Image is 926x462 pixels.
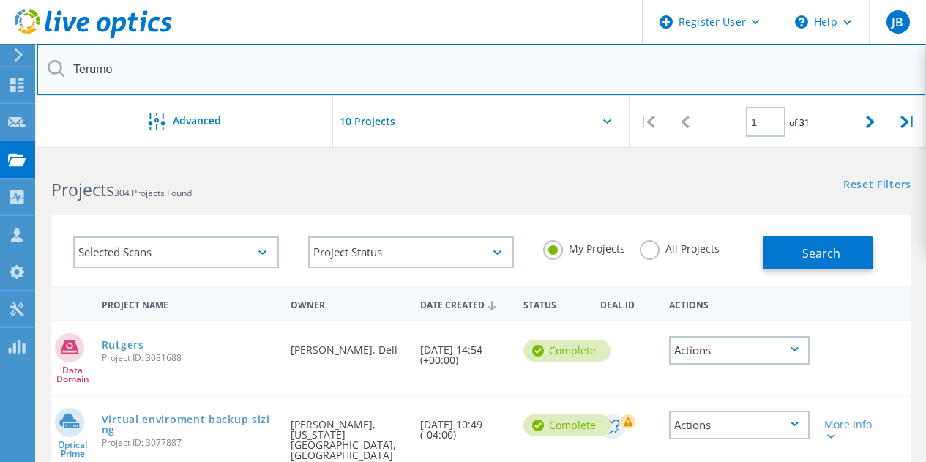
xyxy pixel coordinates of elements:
a: Virtual enviroment backup sizing [102,414,277,435]
div: Complete [523,414,611,436]
span: of 31 [789,116,810,129]
label: My Projects [543,240,625,254]
span: 304 Projects Found [114,187,192,199]
a: Rutgers [102,340,144,350]
div: Owner [283,290,412,317]
div: More Info [824,420,878,440]
div: Actions [669,336,810,365]
b: Projects [51,178,114,201]
div: [DATE] 14:54 (+00:00) [413,321,516,380]
button: Search [763,236,873,269]
div: [DATE] 10:49 (-04:00) [413,396,516,455]
div: Date Created [413,290,516,318]
div: Project Status [308,236,514,268]
div: Selected Scans [73,236,279,268]
span: Project ID: 3077887 [102,439,277,447]
a: Reset Filters [843,179,911,192]
div: Deal Id [593,290,662,317]
div: [PERSON_NAME], Dell [283,321,412,370]
span: Data Domain [51,366,94,384]
div: | [889,96,926,148]
div: Actions [662,290,817,317]
svg: \n [795,15,808,29]
span: Optical Prime [51,441,94,458]
span: Project ID: 3081688 [102,354,277,362]
div: Status [516,290,594,317]
div: Project Name [94,290,284,317]
div: Complete [523,340,611,362]
span: Advanced [173,116,221,126]
div: | [630,96,667,148]
div: Actions [669,411,810,439]
span: JB [892,16,903,28]
label: All Projects [640,240,720,254]
a: Live Optics Dashboard [15,31,172,41]
span: Search [802,245,840,261]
